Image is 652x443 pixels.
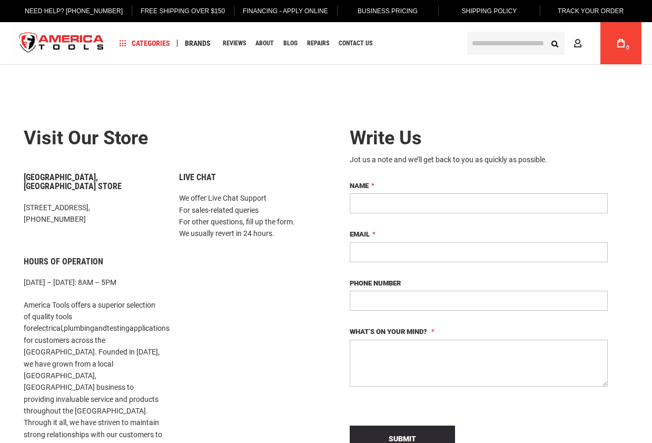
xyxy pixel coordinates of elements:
span: Email [350,230,370,238]
a: Blog [279,36,302,51]
span: Categories [120,40,170,47]
a: Brands [180,36,215,51]
a: store logo [11,24,113,63]
a: Reviews [218,36,251,51]
h2: Visit our store [24,128,318,149]
span: Write Us [350,127,422,149]
span: Shipping Policy [462,7,517,15]
span: What’s on your mind? [350,328,427,336]
h6: [GEOGRAPHIC_DATA], [GEOGRAPHIC_DATA] Store [24,173,163,191]
span: Submit [389,435,416,443]
a: About [251,36,279,51]
span: Blog [283,40,298,46]
a: plumbing [64,324,94,332]
span: Repairs [307,40,329,46]
img: America Tools [11,24,113,63]
span: 0 [626,45,629,51]
span: Reviews [223,40,246,46]
span: Phone Number [350,279,401,287]
a: 0 [611,22,631,64]
span: Brands [185,40,211,47]
p: [STREET_ADDRESS], [PHONE_NUMBER] [24,202,163,225]
h6: Live Chat [179,173,319,182]
button: Search [545,33,565,53]
a: electrical [33,324,62,332]
div: Jot us a note and we’ll get back to you as quickly as possible. [350,154,608,165]
span: Name [350,182,369,190]
a: Categories [115,36,175,51]
h6: Hours of Operation [24,257,163,267]
a: Repairs [302,36,334,51]
a: Contact Us [334,36,377,51]
p: [DATE] – [DATE]: 8AM – 5PM [24,277,163,288]
p: We offer Live Chat Support For sales-related queries For other questions, fill up the form. We us... [179,192,319,240]
a: testing [107,324,130,332]
span: About [255,40,274,46]
span: Contact Us [339,40,372,46]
